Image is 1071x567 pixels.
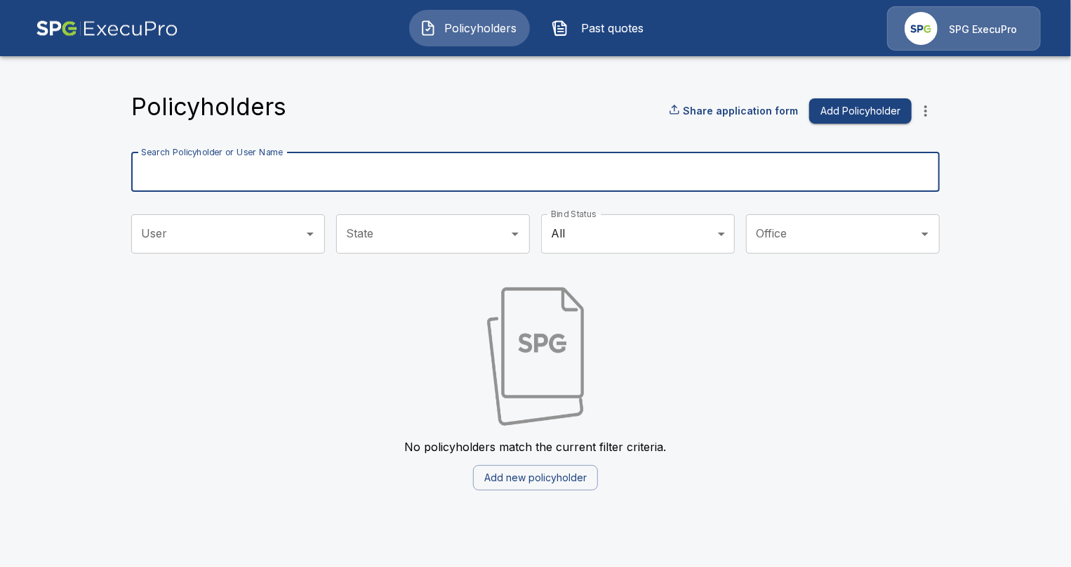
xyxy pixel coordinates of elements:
img: AA Logo [36,6,178,51]
label: Search Policyholder or User Name [141,146,283,158]
a: Add new policyholder [473,470,598,484]
button: Open [505,224,525,244]
p: Share application form [683,103,798,118]
button: Add Policyholder [809,98,912,124]
img: Policyholders Icon [420,20,437,37]
h4: Policyholders [131,92,286,122]
a: Agency IconSPG ExecuPro [887,6,1041,51]
button: Open [915,224,935,244]
span: Policyholders [442,20,519,37]
button: Past quotes IconPast quotes [541,10,662,46]
p: SPG ExecuPro [949,22,1017,37]
button: more [912,97,940,125]
button: Add new policyholder [473,465,598,491]
a: Add Policyholder [804,98,912,124]
img: Past quotes Icon [552,20,568,37]
p: No policyholders match the current filter criteria. [405,440,667,454]
img: Agency Icon [905,12,938,45]
label: Bind Status [551,208,597,220]
button: Policyholders IconPolicyholders [409,10,530,46]
div: All [541,214,735,254]
button: Open [300,224,320,244]
span: Past quotes [574,20,651,37]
